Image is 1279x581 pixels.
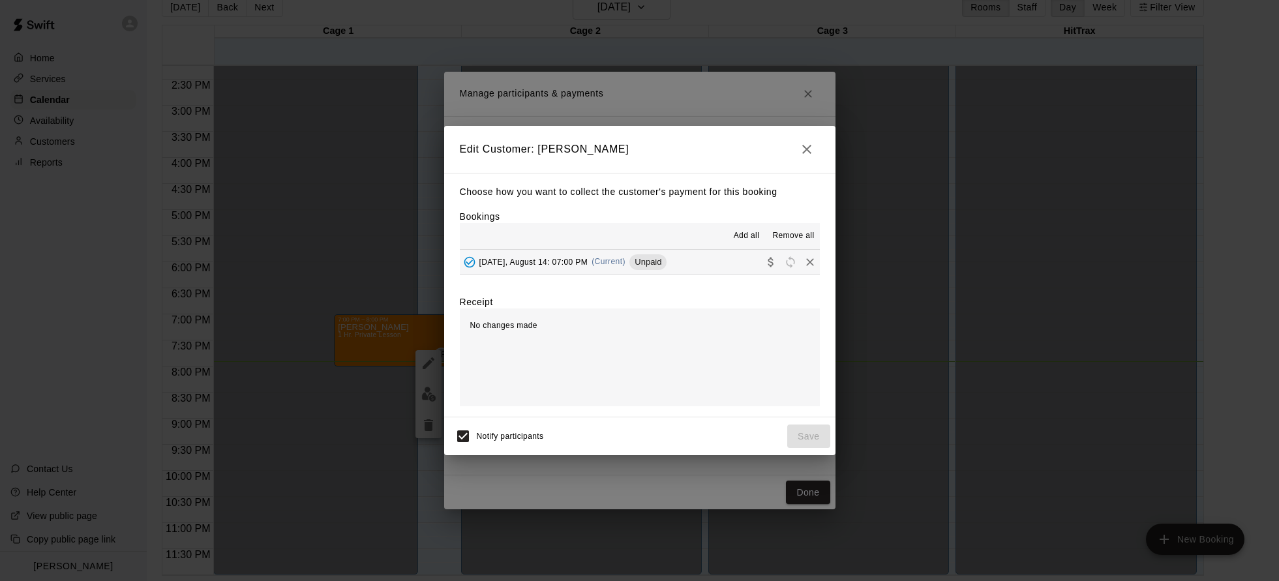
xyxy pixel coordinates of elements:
[460,252,479,272] button: Added - Collect Payment
[772,230,814,243] span: Remove all
[460,184,820,200] p: Choose how you want to collect the customer's payment for this booking
[444,126,835,173] h2: Edit Customer: [PERSON_NAME]
[781,256,800,266] span: Reschedule
[725,226,767,246] button: Add all
[460,295,493,308] label: Receipt
[460,250,820,274] button: Added - Collect Payment[DATE], August 14: 07:00 PM(Current)UnpaidCollect paymentRescheduleRemove
[629,257,667,267] span: Unpaid
[800,256,820,266] span: Remove
[734,230,760,243] span: Add all
[761,256,781,266] span: Collect payment
[767,226,819,246] button: Remove all
[460,211,500,222] label: Bookings
[470,321,537,330] span: No changes made
[477,432,544,441] span: Notify participants
[592,257,625,266] span: (Current)
[479,257,588,266] span: [DATE], August 14: 07:00 PM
